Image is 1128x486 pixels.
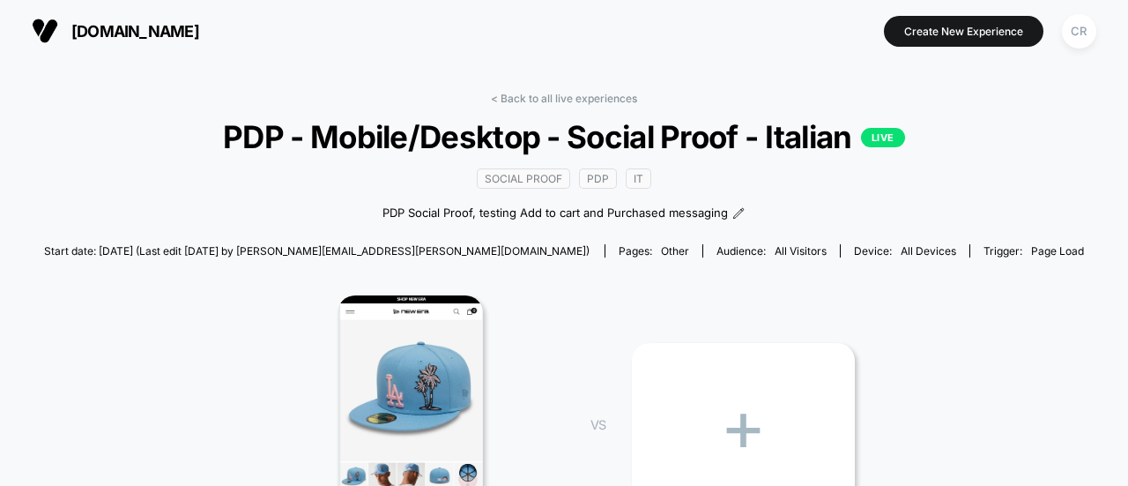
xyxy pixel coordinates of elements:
[1057,13,1102,49] button: CR
[71,22,199,41] span: [DOMAIN_NAME]
[861,128,905,147] p: LIVE
[626,168,651,189] span: IT
[716,244,827,258] div: Audience:
[1031,244,1084,258] span: Page Load
[661,244,689,258] span: other
[491,92,637,105] a: < Back to all live experiences
[44,244,590,258] span: Start date: [DATE] (Last edit [DATE] by [PERSON_NAME][EMAIL_ADDRESS][PERSON_NAME][DOMAIN_NAME])
[901,244,956,258] span: all devices
[32,18,58,44] img: Visually logo
[619,244,689,258] div: Pages:
[590,417,605,432] span: VS
[884,16,1043,47] button: Create New Experience
[96,118,1032,155] span: PDP - Mobile/Desktop - Social Proof - Italian
[477,168,570,189] span: SOCIAL PROOF
[26,17,204,45] button: [DOMAIN_NAME]
[840,244,969,258] span: Device:
[382,205,728,222] span: PDP Social Proof, testing Add to cart and Purchased messaging
[983,244,1084,258] div: Trigger:
[579,168,617,189] span: PDP
[775,244,827,258] span: All Visitors
[1062,14,1096,49] div: CR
